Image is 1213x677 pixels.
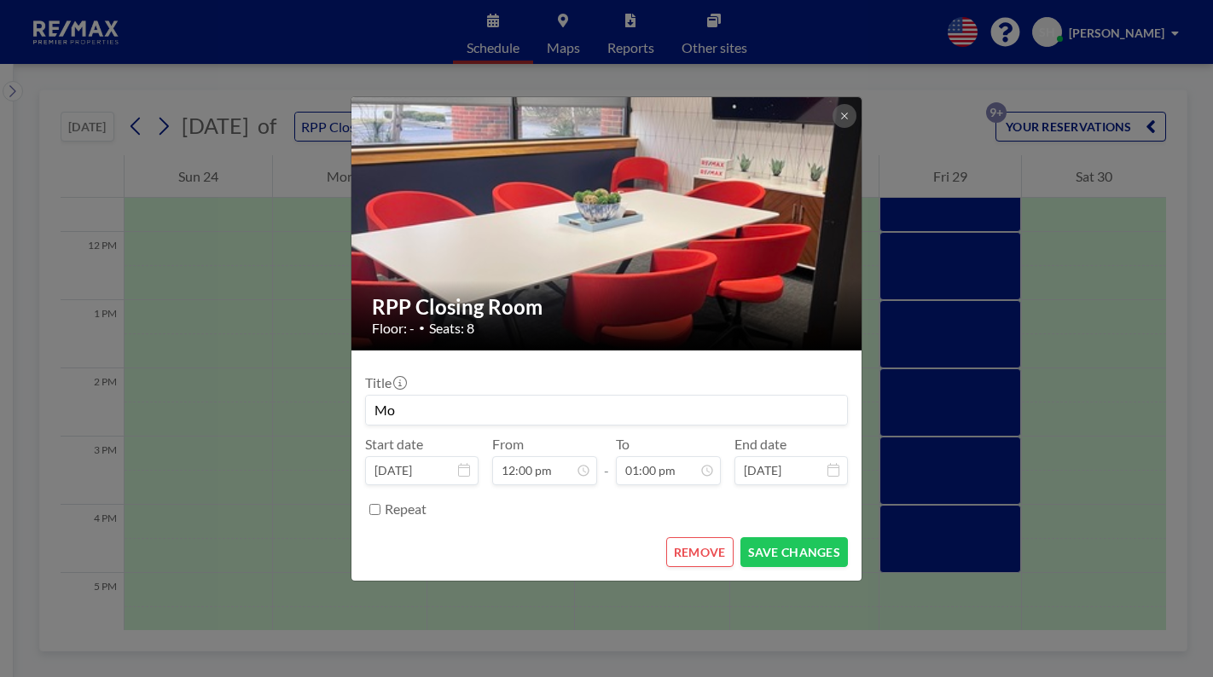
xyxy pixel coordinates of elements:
label: From [492,436,524,453]
label: Repeat [385,501,427,518]
span: Seats: 8 [429,320,474,337]
span: • [419,321,425,334]
span: - [604,442,609,479]
label: To [616,436,630,453]
button: REMOVE [666,537,734,567]
h2: RPP Closing Room [372,294,843,320]
span: Floor: - [372,320,415,337]
label: Start date [365,436,423,453]
label: Title [365,374,405,391]
label: End date [734,436,786,453]
button: SAVE CHANGES [740,537,848,567]
input: (No title) [366,396,847,425]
